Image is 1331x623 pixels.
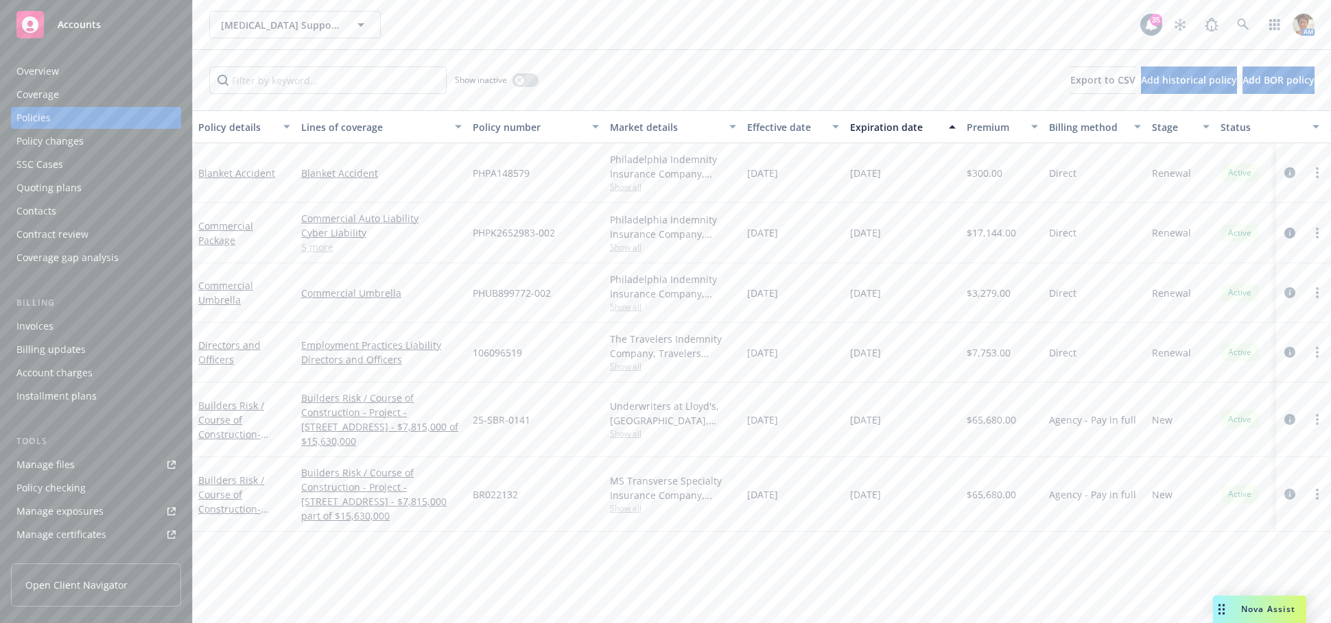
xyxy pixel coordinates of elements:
span: $65,680.00 [967,413,1016,427]
div: Manage certificates [16,524,106,546]
span: Add historical policy [1141,73,1237,86]
a: Overview [11,60,181,82]
span: BR022132 [473,487,518,502]
span: Export to CSV [1070,73,1135,86]
div: 35 [1150,14,1162,26]
span: $7,753.00 [967,345,1011,360]
a: Blanket Accident [301,166,462,180]
span: PHPK2652983-002 [473,225,555,240]
div: Stage [1152,120,1194,134]
div: Coverage [16,84,59,106]
span: 25-SBR-0141 [473,413,530,427]
span: [DATE] [747,166,778,180]
div: Expiration date [850,120,941,134]
span: New [1152,487,1173,502]
span: [DATE] [747,487,778,502]
span: PHUB899772-002 [473,286,551,300]
span: Active [1226,413,1253,426]
div: Manage files [16,454,75,476]
div: Policy details [198,120,275,134]
a: Builders Risk / Course of Construction [198,399,287,498]
span: Direct [1049,225,1076,240]
a: 5 more [301,240,462,254]
div: Quoting plans [16,177,82,199]
button: Policy number [467,110,604,143]
img: photo [1293,14,1315,36]
a: Commercial Umbrella [198,279,253,306]
span: Active [1226,346,1253,358]
span: [DATE] [747,345,778,360]
button: Add historical policy [1141,66,1237,94]
div: Lines of coverage [301,120,447,134]
span: 106096519 [473,345,522,360]
div: Invoices [16,315,54,337]
a: Manage exposures [11,500,181,522]
span: Active [1226,167,1253,179]
span: Add BOR policy [1242,73,1315,86]
a: circleInformation [1282,486,1298,502]
a: circleInformation [1282,344,1298,361]
a: Quoting plans [11,177,181,199]
div: The Travelers Indemnity Company, Travelers Insurance [610,332,736,361]
button: Market details [604,110,742,143]
span: Show all [610,181,736,193]
span: Agency - Pay in full [1049,487,1136,502]
a: Invoices [11,315,181,337]
a: Contacts [11,200,181,222]
button: Nova Assist [1213,596,1306,623]
div: Billing [11,296,181,310]
span: PHPA148579 [473,166,530,180]
a: Employment Practices Liability [301,338,462,352]
a: more [1309,164,1326,181]
a: Builders Risk / Course of Construction - Project - [STREET_ADDRESS] - $7,815,000 part of $15,630,000 [301,465,462,523]
input: Filter by keyword... [209,66,447,94]
span: [DATE] [747,286,778,300]
div: Contract review [16,223,89,245]
a: Builders Risk / Course of Construction [198,474,285,573]
a: Coverage gap analysis [11,247,181,269]
div: Philadelphia Indemnity Insurance Company, [GEOGRAPHIC_DATA] Insurance Companies [610,272,736,301]
a: Policy checking [11,477,181,499]
a: Cyber Liability [301,225,462,240]
a: Manage files [11,454,181,476]
span: Accounts [58,19,101,30]
div: Tools [11,435,181,448]
button: Effective date [742,110,845,143]
a: circleInformation [1282,284,1298,301]
button: Premium [961,110,1044,143]
button: Policy details [193,110,296,143]
span: Direct [1049,286,1076,300]
span: Show all [610,361,736,372]
a: Directors and Officers [301,352,462,367]
span: $3,279.00 [967,286,1011,300]
button: Stage [1146,110,1215,143]
span: Renewal [1152,345,1191,360]
div: Policy changes [16,130,84,152]
div: Installment plans [16,385,97,407]
div: SSC Cases [16,154,63,175]
a: more [1309,284,1326,301]
span: [MEDICAL_DATA] Support Community [GEOGRAPHIC_DATA] [221,18,340,32]
span: Nova Assist [1241,603,1295,615]
span: [DATE] [747,413,778,427]
span: Show all [610,428,736,439]
span: Show inactive [455,74,507,86]
button: Billing method [1044,110,1146,143]
div: Status [1221,120,1304,134]
div: Policy number [473,120,584,134]
span: Renewal [1152,286,1191,300]
button: Status [1215,110,1325,143]
span: Renewal [1152,166,1191,180]
button: Export to CSV [1070,66,1135,94]
span: Show all [610,241,736,253]
span: Show all [610,301,736,313]
a: Commercial Package [198,219,253,247]
a: Manage certificates [11,524,181,546]
span: [DATE] [850,166,881,180]
span: Active [1226,227,1253,239]
div: Underwriters at Lloyd's, [GEOGRAPHIC_DATA], [PERSON_NAME] of [GEOGRAPHIC_DATA], RT Specialty Insu... [610,399,736,428]
a: Directors and Officers [198,339,261,366]
span: [DATE] [850,225,881,240]
a: Billing updates [11,339,181,361]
